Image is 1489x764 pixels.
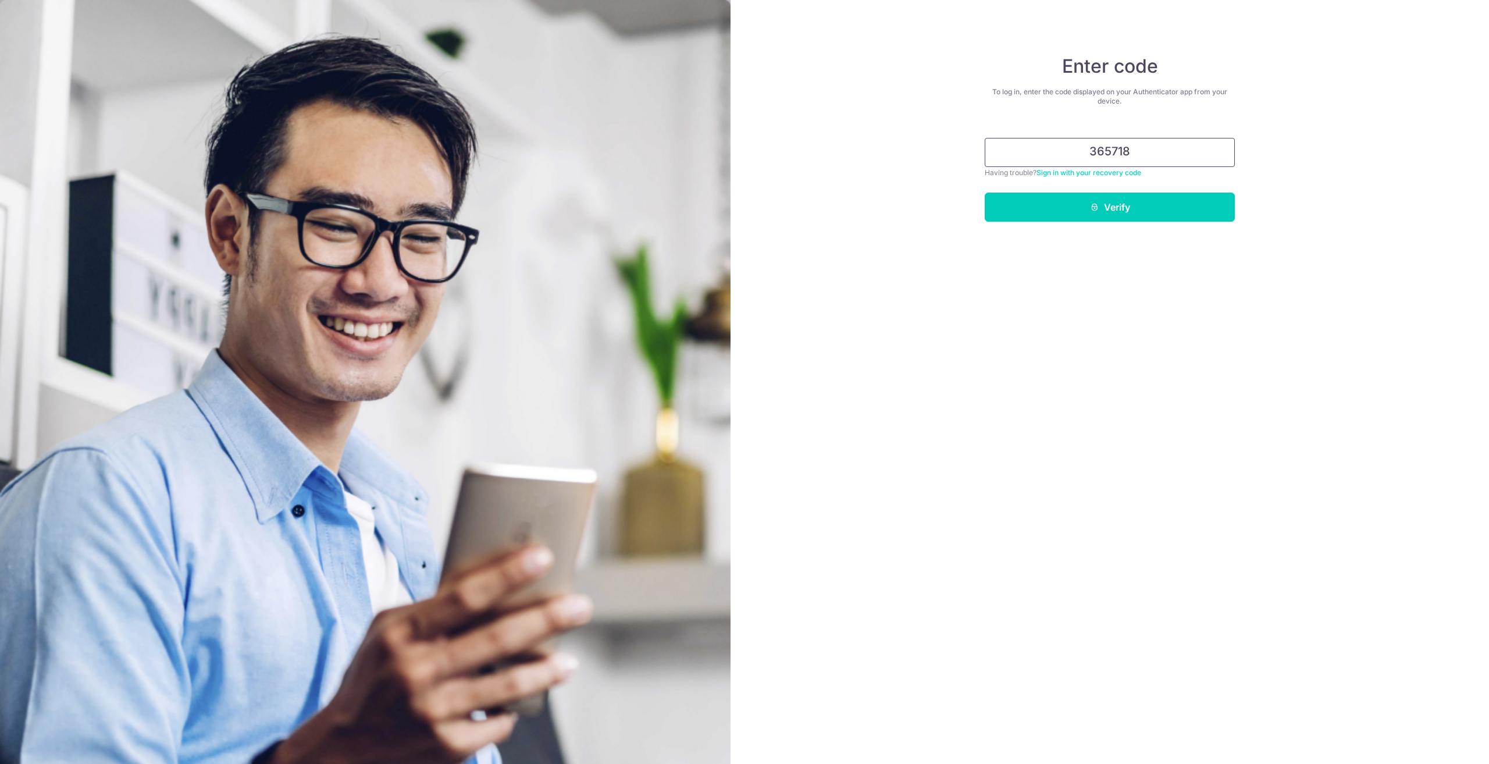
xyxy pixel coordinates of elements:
input: Enter 6 digit code [985,138,1235,167]
a: Sign in with your recovery code [1036,168,1141,177]
div: To log in, enter the code displayed on your Authenticator app from your device. [985,87,1235,106]
button: Verify [985,193,1235,222]
div: Having trouble? [985,167,1235,179]
h4: Enter code [985,55,1235,78]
